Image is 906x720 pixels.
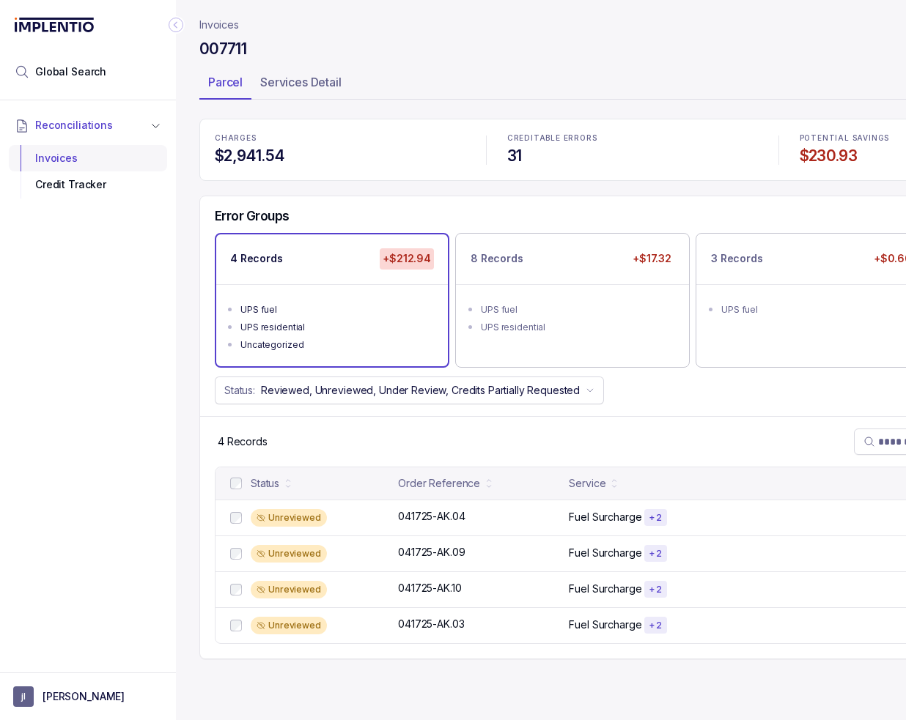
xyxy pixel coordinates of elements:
nav: breadcrumb [199,18,239,32]
p: +$212.94 [380,248,434,269]
p: 8 Records [471,251,523,266]
p: 041725-AK.03 [398,617,464,631]
div: Reconciliations [9,142,167,201]
li: Tab Services Detail [251,70,350,100]
input: checkbox-checkbox [230,548,242,560]
div: Remaining page entries [218,434,268,449]
div: Unreviewed [251,509,327,527]
p: 4 Records [218,434,268,449]
div: UPS fuel [240,303,432,317]
h5: Error Groups [215,208,290,224]
p: Fuel Surcharge [569,546,641,560]
p: + 2 [649,620,662,631]
input: checkbox-checkbox [230,478,242,489]
div: Credit Tracker [21,171,155,198]
div: Unreviewed [251,617,327,634]
div: Uncategorized [240,338,432,352]
h4: $2,941.54 [215,146,465,166]
button: Reconciliations [9,109,167,141]
p: 041725-AK.04 [398,509,465,524]
p: Services Detail [260,73,342,91]
p: Parcel [208,73,243,91]
div: Invoices [21,145,155,171]
p: 4 Records [230,251,283,266]
span: User initials [13,686,34,707]
span: Reconciliations [35,118,113,133]
button: Status:Reviewed, Unreviewed, Under Review, Credits Partially Requested [215,376,604,404]
input: checkbox-checkbox [230,620,242,631]
p: 041725-AK.09 [398,545,465,560]
p: Status: [224,383,255,398]
div: Status [251,476,279,491]
p: 3 Records [711,251,763,266]
p: CHARGES [215,134,465,143]
h4: 007711 [199,39,246,59]
p: Reviewed, Unreviewed, Under Review, Credits Partially Requested [261,383,580,398]
p: + 2 [649,584,662,595]
p: CREDITABLE ERRORS [507,134,758,143]
input: checkbox-checkbox [230,584,242,595]
p: Fuel Surcharge [569,617,641,632]
div: Order Reference [398,476,480,491]
span: Global Search [35,64,106,79]
div: Service [569,476,605,491]
div: Unreviewed [251,545,327,563]
div: UPS fuel [481,303,673,317]
div: Collapse Icon [167,16,185,34]
p: [PERSON_NAME] [43,689,125,704]
li: Tab Parcel [199,70,251,100]
p: + 2 [649,548,662,560]
p: Fuel Surcharge [569,582,641,596]
p: Fuel Surcharge [569,510,641,524]
input: checkbox-checkbox [230,512,242,524]
p: + 2 [649,512,662,524]
h4: 31 [507,146,758,166]
div: UPS residential [240,320,432,335]
div: Unreviewed [251,581,327,598]
a: Invoices [199,18,239,32]
div: UPS residential [481,320,673,335]
p: 041725-AK.10 [398,581,461,595]
button: User initials[PERSON_NAME] [13,686,163,707]
p: +$17.32 [630,248,674,269]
